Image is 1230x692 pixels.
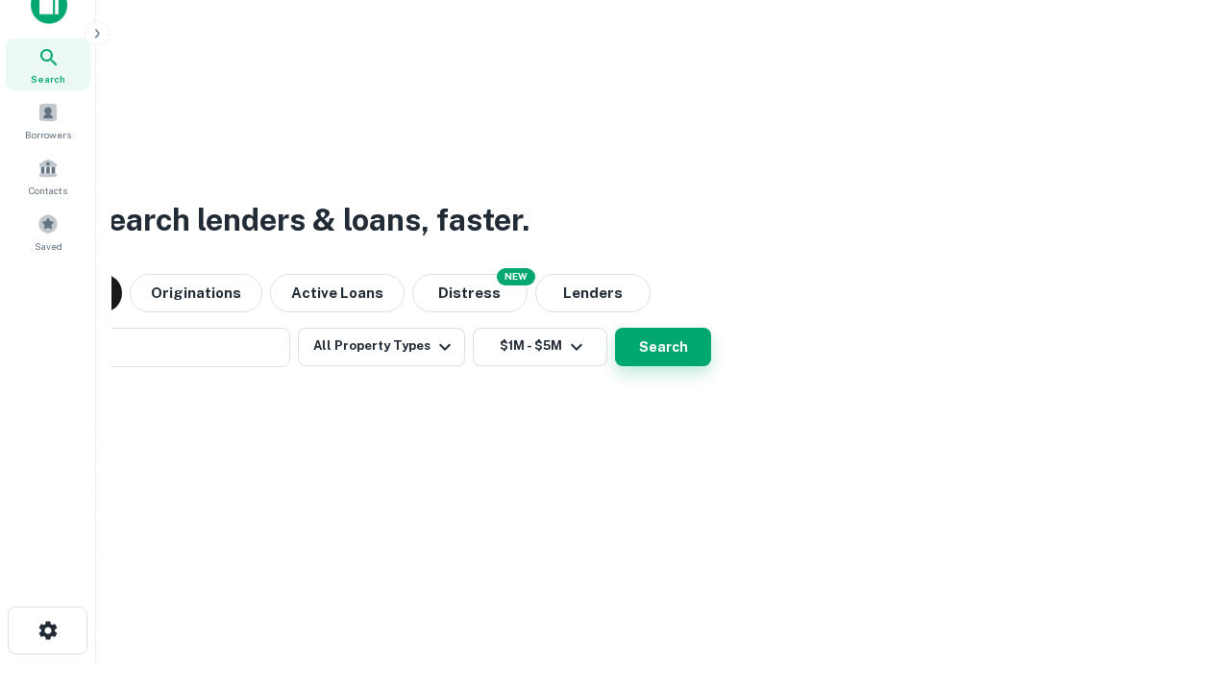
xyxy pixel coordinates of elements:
[31,71,65,86] span: Search
[497,268,535,285] div: NEW
[87,197,529,243] h3: Search lenders & loans, faster.
[1134,538,1230,630] iframe: Chat Widget
[298,328,465,366] button: All Property Types
[25,127,71,142] span: Borrowers
[6,38,90,90] a: Search
[535,274,651,312] button: Lenders
[270,274,405,312] button: Active Loans
[130,274,262,312] button: Originations
[6,94,90,146] a: Borrowers
[473,328,607,366] button: $1M - $5M
[6,206,90,258] a: Saved
[412,274,528,312] button: Search distressed loans with lien and other non-mortgage details.
[615,328,711,366] button: Search
[29,183,67,198] span: Contacts
[35,238,62,254] span: Saved
[6,150,90,202] a: Contacts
